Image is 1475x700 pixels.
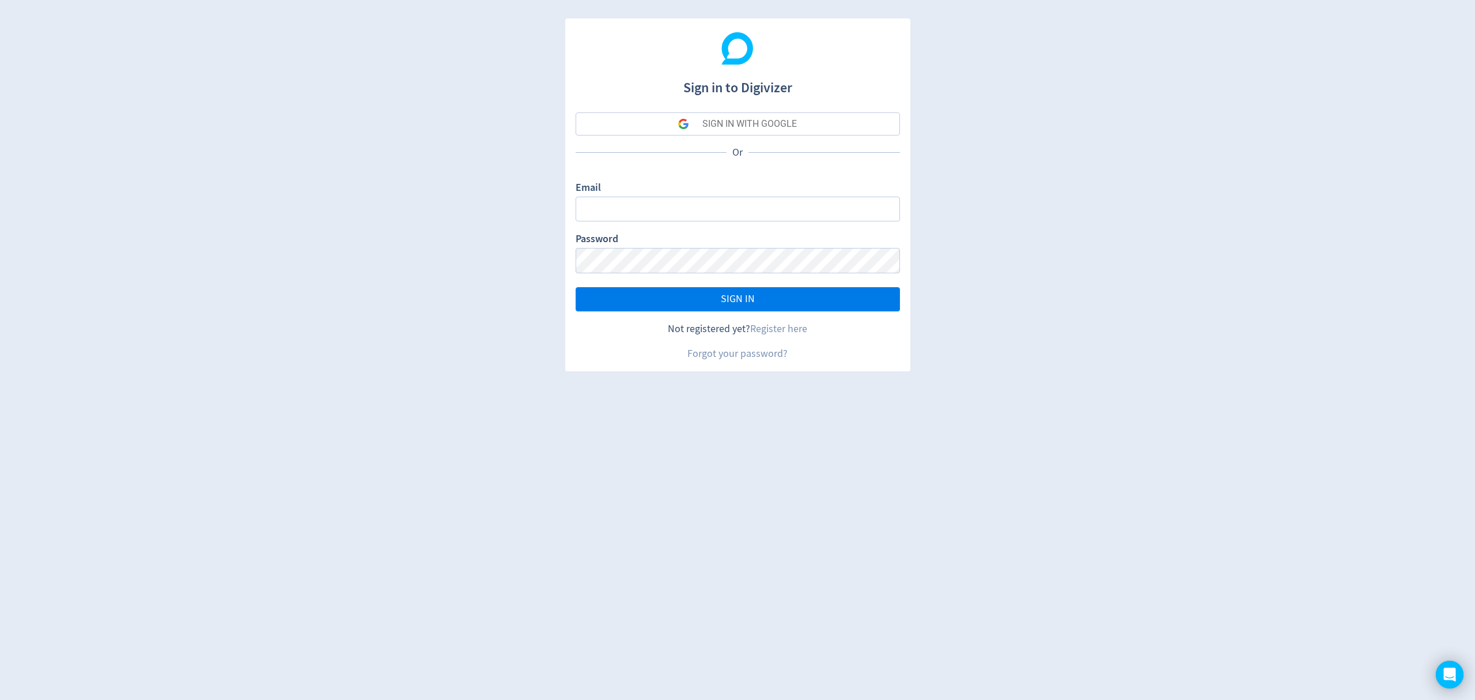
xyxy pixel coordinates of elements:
[750,322,807,336] a: Register here
[576,287,900,311] button: SIGN IN
[576,112,900,136] button: SIGN IN WITH GOOGLE
[727,145,748,160] p: Or
[702,112,797,136] div: SIGN IN WITH GOOGLE
[576,322,900,336] div: Not registered yet?
[1436,661,1463,688] div: Open Intercom Messenger
[576,232,618,248] label: Password
[576,68,900,98] h1: Sign in to Digivizer
[721,32,754,65] img: Digivizer Logo
[721,294,755,304] span: SIGN IN
[576,180,601,197] label: Email
[687,347,788,360] a: Forgot your password?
